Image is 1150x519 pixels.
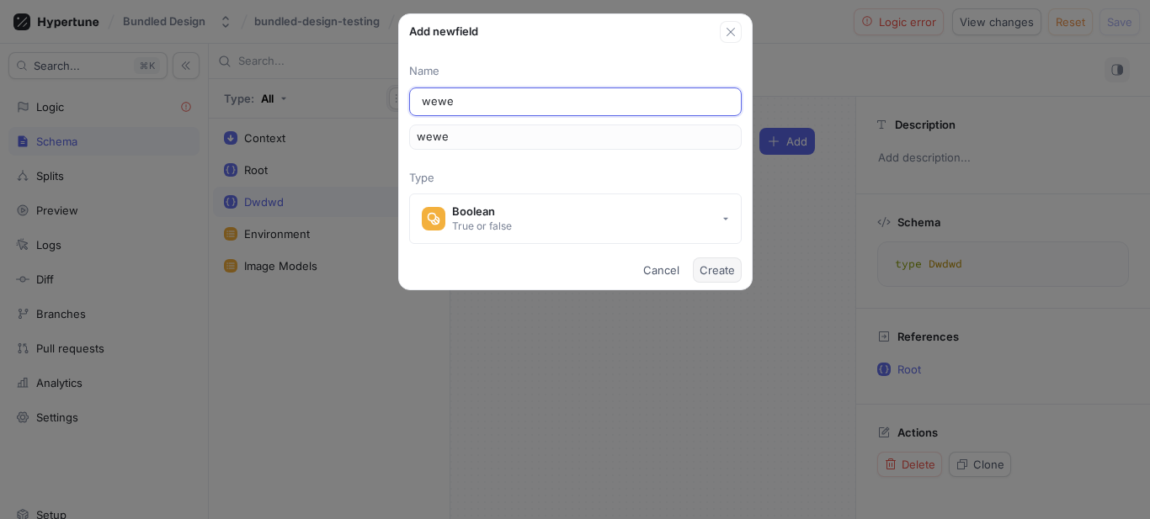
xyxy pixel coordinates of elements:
[636,257,686,283] button: Cancel
[643,265,679,275] span: Cancel
[693,257,742,283] button: Create
[409,170,742,187] p: Type
[422,93,729,110] input: Enter a name for this field
[409,63,742,80] p: Name
[700,265,735,275] span: Create
[452,219,512,233] div: True or false
[409,193,742,244] button: BooleanTrue or false
[452,204,512,219] div: Boolean
[409,24,478,40] p: Add new field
